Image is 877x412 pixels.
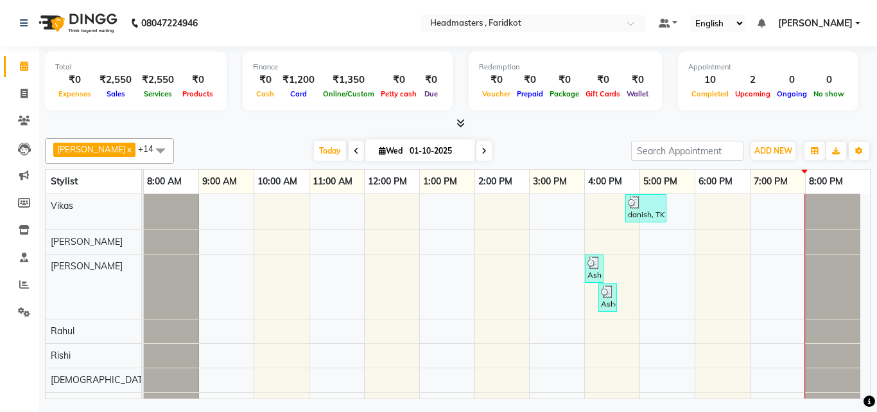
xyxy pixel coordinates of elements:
div: 2 [732,73,774,87]
span: [PERSON_NAME] [51,260,123,272]
div: Ashdeep Kaur, TK02, 04:00 PM-04:15 PM, TH-EB - Eyebrows [586,256,602,281]
div: ₹0 [514,73,546,87]
div: Appointment [688,62,847,73]
span: Expenses [55,89,94,98]
span: ADD NEW [754,146,792,156]
span: +14 [138,143,163,154]
span: Voucher [479,89,514,98]
div: ₹2,550 [137,73,179,87]
span: Package [546,89,582,98]
div: ₹0 [55,73,94,87]
span: Ongoing [774,89,810,98]
button: ADD NEW [751,142,795,160]
a: 1:00 PM [420,172,460,191]
div: Total [55,62,216,73]
span: Sales [103,89,128,98]
a: 6:00 PM [695,172,736,191]
div: ₹0 [479,73,514,87]
div: ₹1,200 [277,73,320,87]
a: 4:00 PM [585,172,625,191]
span: Due [421,89,441,98]
a: 9:00 AM [199,172,240,191]
div: ₹2,550 [94,73,137,87]
a: 11:00 AM [309,172,356,191]
div: 10 [688,73,732,87]
span: Petty cash [378,89,420,98]
span: Gift Cards [582,89,623,98]
span: Completed [688,89,732,98]
a: 2:00 PM [475,172,516,191]
img: logo [33,5,121,41]
a: 12:00 PM [365,172,410,191]
a: 8:00 AM [144,172,185,191]
div: ₹0 [420,73,442,87]
b: 08047224946 [141,5,198,41]
div: ₹1,350 [320,73,378,87]
div: ₹0 [253,73,277,87]
a: 10:00 AM [254,172,300,191]
div: Ashdeep Kaur, TK02, 04:15 PM-04:20 PM, TH-UL - [GEOGRAPHIC_DATA] [600,285,616,310]
span: [DEMOGRAPHIC_DATA] [51,374,151,386]
span: No show [810,89,847,98]
span: Card [287,89,310,98]
span: Prepaid [514,89,546,98]
div: ₹0 [378,73,420,87]
div: 0 [810,73,847,87]
div: ₹0 [623,73,652,87]
span: Stylist [51,175,78,187]
span: Today [314,141,346,161]
a: 7:00 PM [751,172,791,191]
div: Finance [253,62,442,73]
span: Vikas [51,200,73,211]
span: Rishi [51,350,71,361]
div: ₹0 [546,73,582,87]
div: Redemption [479,62,652,73]
span: [PERSON_NAME] [57,144,126,154]
span: [PERSON_NAME] [51,236,123,247]
span: Cash [253,89,277,98]
input: Search Appointment [631,141,743,161]
a: 8:00 PM [806,172,846,191]
a: 3:00 PM [530,172,570,191]
span: [PERSON_NAME] [778,17,853,30]
span: Upcoming [732,89,774,98]
input: 2025-10-01 [406,141,470,161]
div: 0 [774,73,810,87]
span: Rahul [51,325,74,337]
a: 5:00 PM [640,172,681,191]
span: Services [141,89,175,98]
span: Products [179,89,216,98]
span: Wallet [623,89,652,98]
div: ₹0 [179,73,216,87]
span: Wed [376,146,406,156]
a: x [126,144,132,154]
div: ₹0 [582,73,623,87]
span: [PERSON_NAME] [51,399,123,410]
span: Online/Custom [320,89,378,98]
div: danish, TK03, 04:45 PM-05:30 PM, BRD - [PERSON_NAME] [627,196,665,220]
